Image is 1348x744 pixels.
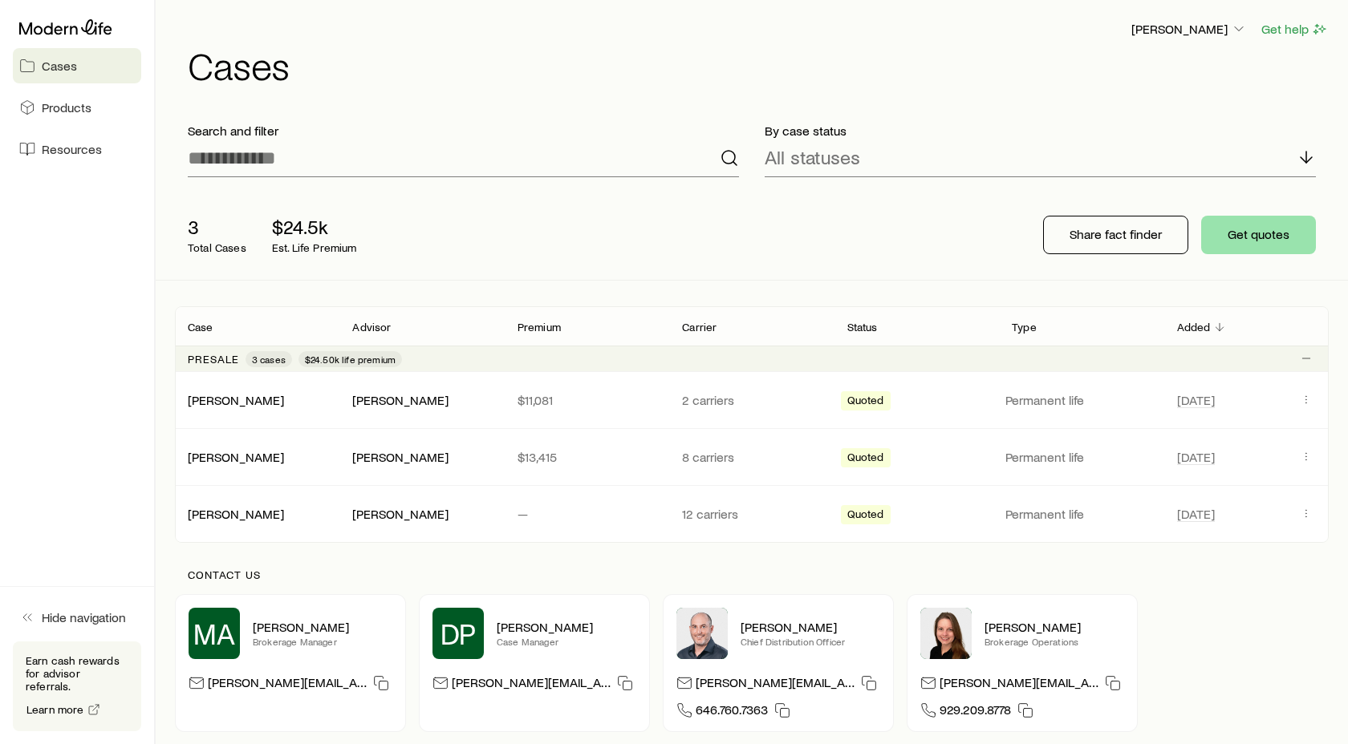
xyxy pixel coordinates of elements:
[682,392,821,408] p: 2 carriers
[452,674,611,696] p: [PERSON_NAME][EMAIL_ADDRESS][DOMAIN_NAME]
[1005,392,1157,408] p: Permanent life
[682,321,717,334] p: Carrier
[1043,216,1188,254] button: Share fact finder
[193,617,235,649] span: MA
[847,451,884,467] span: Quoted
[1005,506,1157,522] p: Permanent life
[188,506,284,523] div: [PERSON_NAME]
[352,321,391,334] p: Advisor
[188,216,246,238] p: 3
[1177,321,1211,334] p: Added
[920,608,972,659] img: Ellen Wall
[188,46,1329,84] h1: Cases
[518,506,656,522] p: —
[188,568,1316,581] p: Contact us
[765,146,860,168] p: All statuses
[188,449,284,464] a: [PERSON_NAME]
[696,674,855,696] p: [PERSON_NAME][EMAIL_ADDRESS][DOMAIN_NAME]
[13,90,141,125] a: Products
[352,392,449,409] div: [PERSON_NAME]
[940,702,1011,723] span: 929.209.8778
[847,321,878,334] p: Status
[682,506,821,522] p: 12 carriers
[13,48,141,83] a: Cases
[26,654,128,693] p: Earn cash rewards for advisor referrals.
[272,216,357,238] p: $24.5k
[1131,20,1248,39] button: [PERSON_NAME]
[253,619,392,635] p: [PERSON_NAME]
[1177,506,1215,522] span: [DATE]
[985,619,1124,635] p: [PERSON_NAME]
[26,704,84,715] span: Learn more
[175,306,1329,543] div: Client cases
[497,635,636,648] p: Case Manager
[188,241,246,254] p: Total Cases
[352,506,449,523] div: [PERSON_NAME]
[1201,216,1316,254] button: Get quotes
[441,617,477,649] span: DP
[42,609,126,625] span: Hide navigation
[518,392,656,408] p: $11,081
[42,99,91,115] span: Products
[1070,226,1162,242] p: Share fact finder
[188,392,284,407] a: [PERSON_NAME]
[985,635,1124,648] p: Brokerage Operations
[741,619,880,635] p: [PERSON_NAME]
[497,619,636,635] p: [PERSON_NAME]
[1177,392,1215,408] span: [DATE]
[518,321,561,334] p: Premium
[1005,449,1157,465] p: Permanent life
[188,449,284,466] div: [PERSON_NAME]
[1177,449,1215,465] span: [DATE]
[42,141,102,157] span: Resources
[696,702,768,723] span: 646.760.7363
[352,449,449,466] div: [PERSON_NAME]
[253,635,392,648] p: Brokerage Manager
[518,449,656,465] p: $13,415
[188,392,284,409] div: [PERSON_NAME]
[741,635,880,648] p: Chief Distribution Officer
[188,123,739,139] p: Search and filter
[682,449,821,465] p: 8 carriers
[847,394,884,410] span: Quoted
[188,353,239,366] p: Presale
[42,58,77,74] span: Cases
[188,506,284,521] a: [PERSON_NAME]
[676,608,728,659] img: Dan Pierson
[940,674,1098,696] p: [PERSON_NAME][EMAIL_ADDRESS][DOMAIN_NAME]
[1131,21,1247,37] p: [PERSON_NAME]
[13,641,141,731] div: Earn cash rewards for advisor referrals.Learn more
[1012,321,1037,334] p: Type
[847,507,884,524] span: Quoted
[1261,20,1329,38] button: Get help
[13,600,141,635] button: Hide navigation
[208,674,367,696] p: [PERSON_NAME][EMAIL_ADDRESS][PERSON_NAME][DOMAIN_NAME]
[765,123,1316,139] p: By case status
[13,131,141,167] a: Resources
[252,353,286,366] span: 3 cases
[305,353,396,366] span: $24.50k life premium
[272,241,357,254] p: Est. Life Premium
[188,321,213,334] p: Case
